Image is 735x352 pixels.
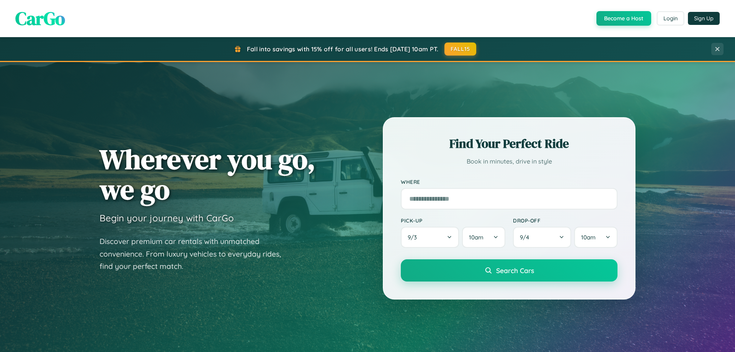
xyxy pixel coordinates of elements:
[688,12,720,25] button: Sign Up
[520,234,533,241] span: 9 / 4
[15,6,65,31] span: CarGo
[401,156,617,167] p: Book in minutes, drive in style
[469,234,483,241] span: 10am
[247,45,439,53] span: Fall into savings with 15% off for all users! Ends [DATE] 10am PT.
[401,178,617,185] label: Where
[513,227,571,248] button: 9/4
[657,11,684,25] button: Login
[496,266,534,275] span: Search Cars
[100,235,291,273] p: Discover premium car rentals with unmatched convenience. From luxury vehicles to everyday rides, ...
[401,227,459,248] button: 9/3
[444,43,477,56] button: FALL15
[596,11,651,26] button: Become a Host
[574,227,617,248] button: 10am
[401,259,617,282] button: Search Cars
[100,144,315,205] h1: Wherever you go, we go
[408,234,421,241] span: 9 / 3
[401,217,505,224] label: Pick-up
[100,212,234,224] h3: Begin your journey with CarGo
[513,217,617,224] label: Drop-off
[581,234,596,241] span: 10am
[462,227,505,248] button: 10am
[401,135,617,152] h2: Find Your Perfect Ride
